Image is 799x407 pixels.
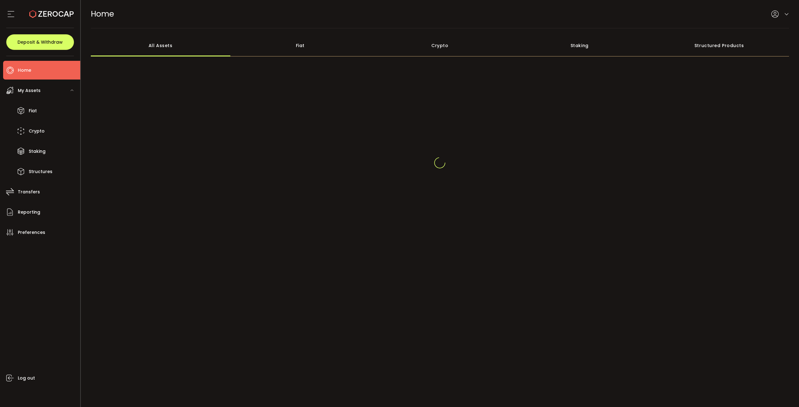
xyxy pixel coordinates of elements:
[18,208,40,217] span: Reporting
[29,147,46,156] span: Staking
[18,187,40,196] span: Transfers
[510,35,649,56] div: Staking
[91,8,114,19] span: Home
[18,66,31,75] span: Home
[18,86,41,95] span: My Assets
[29,127,45,136] span: Crypto
[230,35,370,56] div: Fiat
[18,228,45,237] span: Preferences
[91,35,231,56] div: All Assets
[29,167,52,176] span: Structures
[6,34,74,50] button: Deposit & Withdraw
[17,40,63,44] span: Deposit & Withdraw
[29,106,37,115] span: Fiat
[370,35,510,56] div: Crypto
[18,374,35,383] span: Log out
[649,35,789,56] div: Structured Products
